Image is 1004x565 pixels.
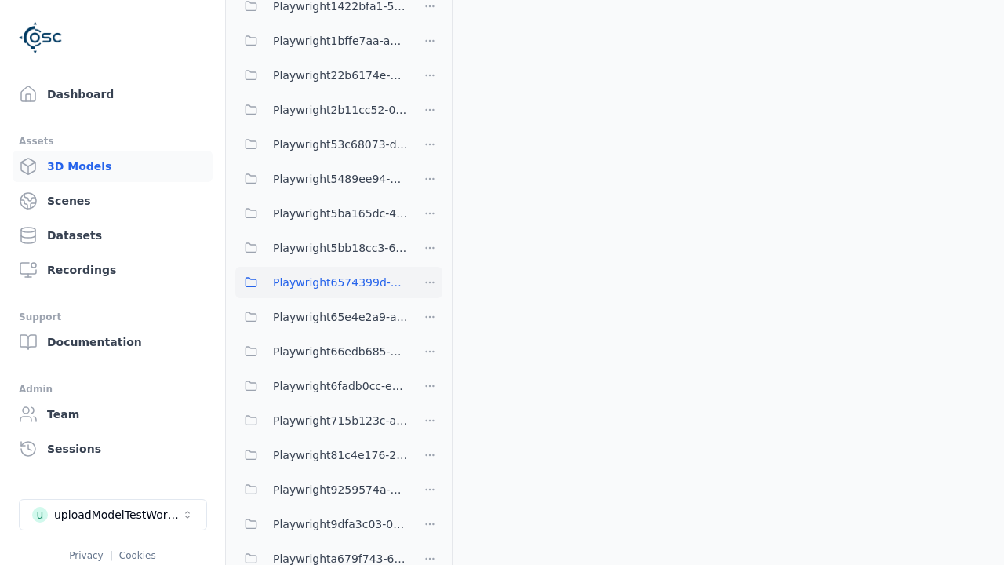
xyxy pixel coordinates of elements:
button: Playwright5489ee94-77c0-4cdc-8ec7-0072a5d2a389 [235,163,408,195]
button: Playwright65e4e2a9-a561-478a-ba85-98791c26c872 [235,301,408,333]
span: Playwright5ba165dc-4089-478a-8d09-304bc8481d88 [273,204,408,223]
div: u [32,507,48,523]
button: Playwright53c68073-d5c8-44ac-8dad-195e9eff2066 [235,129,408,160]
button: Playwright81c4e176-2a30-4da1-8eed-eab258023260 [235,439,408,471]
button: Playwright66edb685-8523-4a35-9d9e-48a05c11847b [235,336,408,367]
span: Playwright715b123c-a835-4a65-8ece-9ded38a37e45 [273,411,408,430]
a: Sessions [13,433,213,465]
span: Playwright1bffe7aa-a2d6-48ff-926d-a47ed35bd152 [273,31,408,50]
button: Playwright5bb18cc3-6009-4845-b7f0-56397e98b07f [235,232,408,264]
span: Playwright2b11cc52-0628-45c2-b254-e7a188ec4503 [273,100,408,119]
div: Support [19,308,206,326]
a: Dashboard [13,78,213,110]
span: Playwright5bb18cc3-6009-4845-b7f0-56397e98b07f [273,239,408,257]
a: Documentation [13,326,213,358]
button: Playwright1bffe7aa-a2d6-48ff-926d-a47ed35bd152 [235,25,408,56]
a: Privacy [69,550,103,561]
a: Scenes [13,185,213,217]
span: Playwright6fadb0cc-edc0-4fea-9072-369268bd9eb3 [273,377,408,395]
span: Playwright66edb685-8523-4a35-9d9e-48a05c11847b [273,342,408,361]
a: Team [13,399,213,430]
span: Playwright22b6174e-55d1-406d-adb6-17e426fa5cd6 [273,66,408,85]
div: Assets [19,132,206,151]
span: Playwright53c68073-d5c8-44ac-8dad-195e9eff2066 [273,135,408,154]
div: Admin [19,380,206,399]
span: Playwright9dfa3c03-00a9-4ca2-9f4b-f0b1cd927ec8 [273,515,408,534]
button: Playwright6574399d-a327-4c0b-b815-4ca0363f663d [235,267,408,298]
a: 3D Models [13,151,213,182]
span: Playwright6574399d-a327-4c0b-b815-4ca0363f663d [273,273,408,292]
button: Playwright715b123c-a835-4a65-8ece-9ded38a37e45 [235,405,408,436]
span: | [110,550,113,561]
a: Datasets [13,220,213,251]
a: Cookies [119,550,156,561]
button: Select a workspace [19,499,207,530]
span: Playwright81c4e176-2a30-4da1-8eed-eab258023260 [273,446,408,465]
span: Playwright65e4e2a9-a561-478a-ba85-98791c26c872 [273,308,408,326]
button: Playwright9dfa3c03-00a9-4ca2-9f4b-f0b1cd927ec8 [235,508,408,540]
button: Playwright22b6174e-55d1-406d-adb6-17e426fa5cd6 [235,60,408,91]
a: Recordings [13,254,213,286]
button: Playwright2b11cc52-0628-45c2-b254-e7a188ec4503 [235,94,408,126]
span: Playwright5489ee94-77c0-4cdc-8ec7-0072a5d2a389 [273,169,408,188]
div: uploadModelTestWorkspace [54,507,181,523]
button: Playwright5ba165dc-4089-478a-8d09-304bc8481d88 [235,198,408,229]
button: Playwright6fadb0cc-edc0-4fea-9072-369268bd9eb3 [235,370,408,402]
span: Playwright9259574a-99d8-4589-8e4f-773eb3ccbbb2 [273,480,408,499]
img: Logo [19,16,63,60]
button: Playwright9259574a-99d8-4589-8e4f-773eb3ccbbb2 [235,474,408,505]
